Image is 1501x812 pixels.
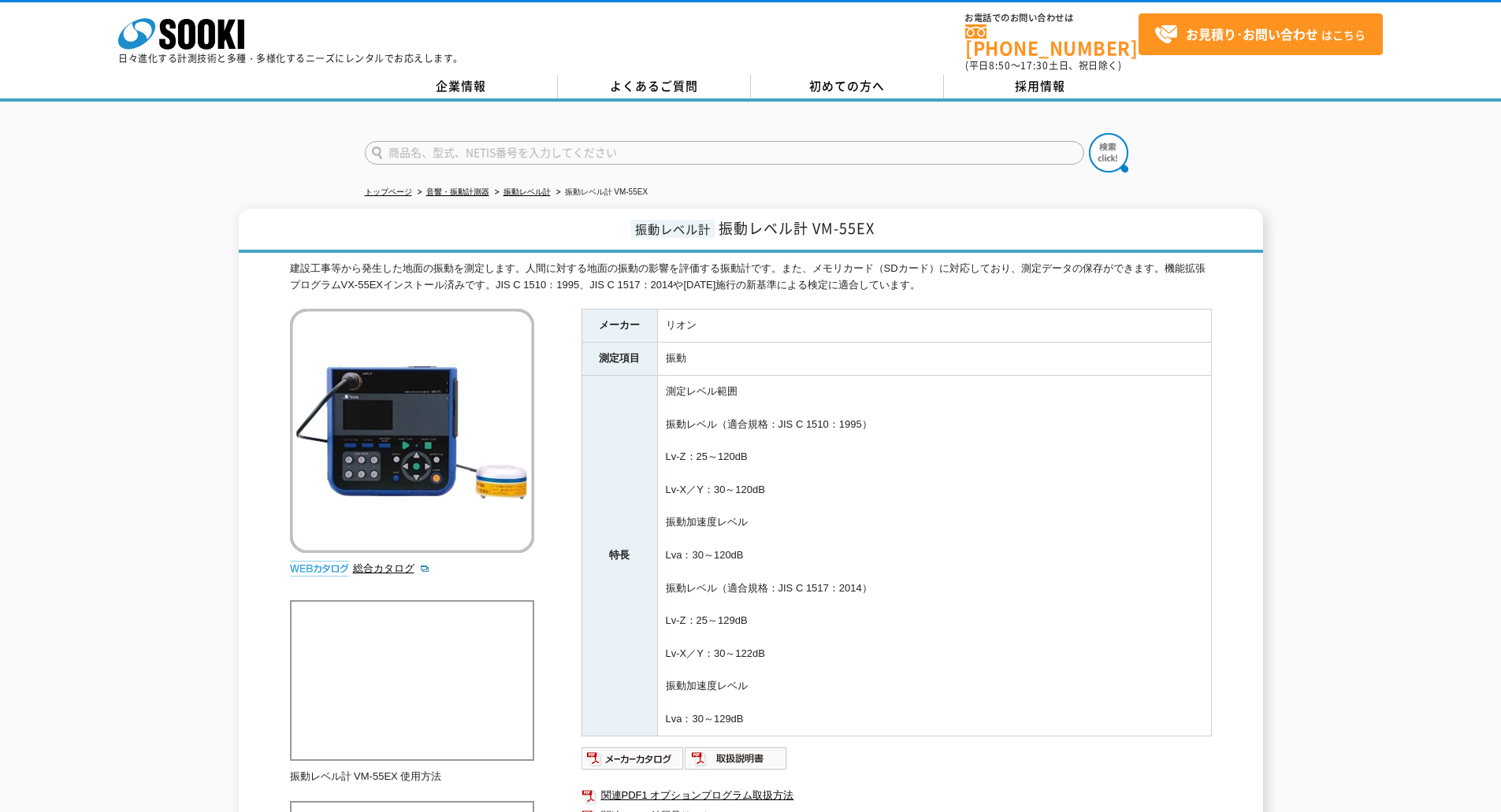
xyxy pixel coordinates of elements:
[1186,24,1318,43] strong: お見積り･お問い合わせ
[1089,133,1128,172] img: btn_search.png
[1154,23,1365,46] span: はこちら
[553,184,648,201] li: 振動レベル計 VM-55EX
[809,77,885,95] span: 初めての方へ
[965,58,1121,72] span: (平日 ～ 土日、祝日除く)
[989,58,1011,72] span: 8:50
[719,217,875,239] span: 振動レベル計 VM-55EX
[426,187,489,196] a: 音響・振動計測器
[290,309,534,553] img: 振動レベル計 VM-55EX
[581,756,685,768] a: メーカーカタログ
[118,54,463,63] p: 日々進化する計測技術と多種・多様化するニーズにレンタルでお応えします。
[657,376,1211,736] td: 測定レベル範囲 振動レベル（適合規格：JIS C 1510：1995） Lv-Z：25～120dB Lv-X／Y：30～120dB 振動加速度レベル Lva：30～120dB 振動レベル（適合規...
[657,343,1211,376] td: 振動
[503,187,551,196] a: 振動レベル計
[581,785,1212,806] a: 関連PDF1 オプションプログラム取扱方法
[581,310,657,343] th: メーカー
[657,310,1211,343] td: リオン
[631,220,715,238] span: 振動レベル計
[751,75,944,98] a: 初めての方へ
[1139,13,1383,55] a: お見積り･お問い合わせはこちら
[944,75,1137,98] a: 採用情報
[1020,58,1049,72] span: 17:30
[365,75,558,98] a: 企業情報
[558,75,751,98] a: よくあるご質問
[965,13,1139,23] span: お電話でのお問い合わせは
[365,187,412,196] a: トップページ
[581,376,657,736] th: 特長
[581,746,685,771] img: メーカーカタログ
[365,141,1084,165] input: 商品名、型式、NETIS番号を入力してください
[581,343,657,376] th: 測定項目
[290,769,534,785] p: 振動レベル計 VM-55EX 使用方法
[290,561,349,577] img: webカタログ
[290,261,1212,294] div: 建設工事等から発生した地面の振動を測定します。人間に対する地面の振動の影響を評価する振動計です。また、メモリカード（SDカード）に対応しており、測定データの保存ができます。機能拡張プログラムVX...
[353,562,430,574] a: 総合カタログ
[965,24,1139,57] a: [PHONE_NUMBER]
[685,756,788,768] a: 取扱説明書
[685,746,788,771] img: 取扱説明書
